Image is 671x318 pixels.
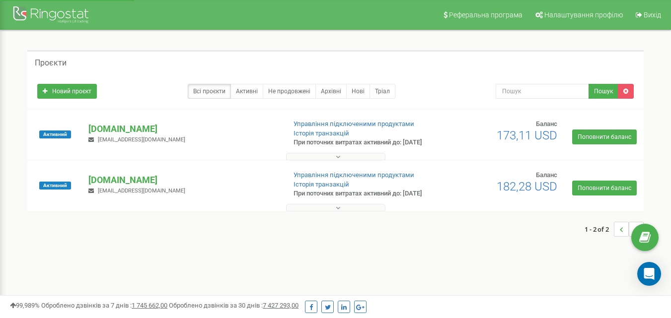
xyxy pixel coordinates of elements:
span: 1 - 2 of 2 [585,222,614,237]
nav: ... [585,212,644,247]
a: Тріал [370,84,395,99]
a: Не продовжені [263,84,316,99]
a: Архівні [315,84,347,99]
p: При поточних витратах активний до: [DATE] [294,138,432,147]
input: Пошук [496,84,589,99]
a: Активні [230,84,263,99]
a: Історія транзакцій [294,181,349,188]
span: Налаштування профілю [544,11,623,19]
a: Поповнити баланс [572,129,637,144]
u: 1 745 662,00 [132,302,167,309]
span: [EMAIL_ADDRESS][DOMAIN_NAME] [98,188,185,194]
span: Оброблено дзвінків за 30 днів : [169,302,298,309]
span: 99,989% [10,302,40,309]
h5: Проєкти [35,59,67,67]
span: Оброблено дзвінків за 7 днів : [41,302,167,309]
span: Реферальна програма [449,11,522,19]
p: [DOMAIN_NAME] [88,174,277,187]
span: Активний [39,130,71,138]
u: 7 427 293,00 [263,302,298,309]
a: Управління підключеними продуктами [294,171,414,179]
span: Активний [39,182,71,190]
span: 182,28 USD [497,180,557,193]
a: Поповнити баланс [572,181,637,195]
a: Всі проєкти [188,84,231,99]
p: При поточних витратах активний до: [DATE] [294,189,432,198]
a: Управління підключеними продуктами [294,120,414,127]
span: Вихід [644,11,661,19]
div: Open Intercom Messenger [637,262,661,286]
a: Нові [346,84,370,99]
a: Новий проєкт [37,84,97,99]
p: [DOMAIN_NAME] [88,123,277,135]
a: Історія транзакцій [294,129,349,137]
span: 173,11 USD [497,128,557,142]
span: Баланс [536,120,557,127]
span: Баланс [536,171,557,179]
button: Пошук [589,84,618,99]
span: [EMAIL_ADDRESS][DOMAIN_NAME] [98,136,185,143]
